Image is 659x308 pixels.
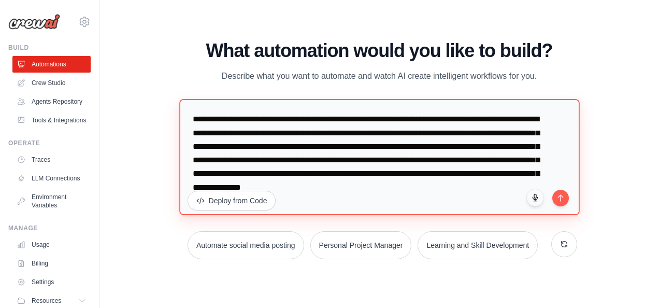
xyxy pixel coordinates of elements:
h1: What automation would you like to build? [181,40,578,61]
div: Build [8,44,91,52]
div: Operate [8,139,91,147]
a: Billing [12,255,91,272]
button: Learning and Skill Development [418,231,538,259]
a: Agents Repository [12,93,91,110]
a: Tools & Integrations [12,112,91,129]
a: Traces [12,151,91,168]
button: Deploy from Code [188,191,276,211]
a: Usage [12,236,91,253]
a: Automations [12,56,91,73]
button: Personal Project Manager [310,231,412,259]
p: Describe what you want to automate and watch AI create intelligent workflows for you. [205,69,553,83]
iframe: Chat Widget [607,258,659,308]
a: LLM Connections [12,170,91,187]
a: Environment Variables [12,189,91,214]
button: Automate social media posting [188,231,304,259]
a: Crew Studio [12,75,91,91]
div: Manage [8,224,91,232]
a: Settings [12,274,91,290]
span: Resources [32,297,61,305]
img: Logo [8,14,60,30]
